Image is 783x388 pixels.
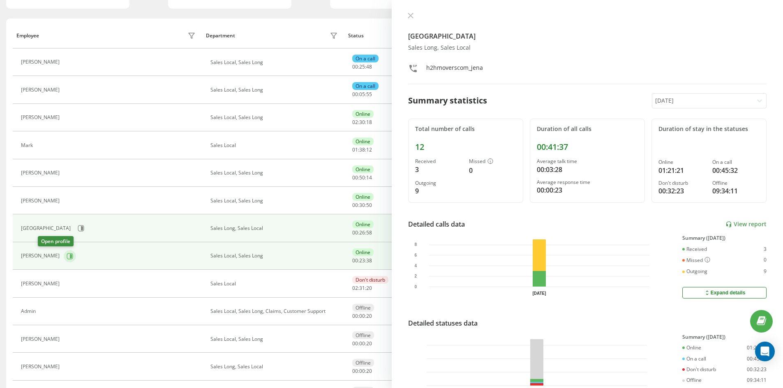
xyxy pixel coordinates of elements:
div: Open Intercom Messenger [755,342,775,361]
div: 09:34:11 [712,186,760,196]
span: 00 [359,312,365,319]
span: 30 [359,202,365,209]
span: 20 [366,367,372,374]
div: 01:21:21 [747,345,767,351]
div: Offline [352,359,374,367]
span: 00 [352,174,358,181]
div: : : [352,341,372,347]
div: Status [348,33,364,39]
div: Detailed statuses data [408,318,478,328]
div: : : [352,175,372,181]
div: 00:45:32 [712,165,760,175]
div: : : [352,285,372,291]
span: 20 [366,285,372,292]
div: Mark [21,142,35,148]
div: On a call [712,159,760,165]
text: 8 [414,243,417,247]
div: Sales Local, Sales Long [210,253,340,259]
button: Expand details [682,287,767,298]
div: Don't disturb [352,276,388,284]
div: Received [682,246,707,252]
span: 38 [359,146,365,153]
div: 0 [764,257,767,264]
div: 00:32:23 [658,186,706,196]
div: : : [352,202,372,208]
div: [PERSON_NAME] [21,87,62,93]
div: [PERSON_NAME] [21,281,62,287]
span: 00 [352,63,358,70]
div: 0 [469,165,516,175]
div: Sales Local, Sales Long [210,198,340,204]
span: 00 [359,340,365,347]
text: 4 [414,264,417,268]
div: Online [352,110,374,118]
a: View report [725,221,767,228]
span: 48 [366,63,372,70]
div: : : [352,147,372,153]
div: Sales Local, Sales Long [210,115,340,120]
div: Outgoing [682,269,707,274]
div: Outgoing [415,180,462,186]
span: 18 [366,119,372,126]
div: Sales Local [210,281,340,287]
div: [PERSON_NAME] [21,170,62,176]
div: Offline [712,180,760,186]
div: Offline [352,331,374,339]
div: Missed [469,158,516,165]
span: 05 [359,91,365,98]
div: 12 [415,142,516,152]
div: Online [352,138,374,145]
div: 3 [415,165,462,174]
text: 0 [414,285,417,289]
div: Total number of calls [415,126,516,133]
span: 31 [359,285,365,292]
div: Duration of stay in the statuses [658,126,760,133]
div: 3 [764,246,767,252]
div: : : [352,119,372,125]
div: Sales Long, Sales Local [210,364,340,370]
div: 00:03:28 [537,165,638,174]
div: [PERSON_NAME] [21,198,62,204]
div: [PERSON_NAME] [21,59,62,65]
div: Open profile [38,236,74,246]
div: [PERSON_NAME] [21,336,62,342]
div: 9 [415,186,462,196]
div: Summary statistics [408,94,487,107]
span: 00 [352,229,358,236]
text: [DATE] [532,291,546,296]
span: 25 [359,63,365,70]
div: Average response time [537,179,638,185]
div: [GEOGRAPHIC_DATA] [21,225,73,231]
div: 00:45:32 [747,356,767,362]
div: Sales Local [210,142,340,148]
div: Department [206,33,235,39]
div: Online [352,193,374,201]
div: [PERSON_NAME] [21,115,62,120]
div: Received [415,158,462,164]
span: 00 [352,312,358,319]
div: Online [352,248,374,256]
div: Sales Local, Sales Long [210,87,340,93]
div: 00:00:23 [537,185,638,195]
div: Employee [16,33,39,39]
span: 02 [352,119,358,126]
div: Summary ([DATE]) [682,235,767,241]
div: 00:41:37 [537,142,638,152]
div: [PERSON_NAME] [21,253,62,259]
span: 20 [366,340,372,347]
div: Don't disturb [658,180,706,186]
div: Online [682,345,701,351]
div: Sales Long, Sales Local [408,44,767,51]
div: : : [352,64,372,70]
div: Expand details [704,289,746,296]
span: 02 [352,285,358,292]
div: : : [352,368,372,374]
span: 00 [352,257,358,264]
div: Online [658,159,706,165]
div: : : [352,92,372,97]
div: : : [352,230,372,236]
div: On a call [352,55,379,62]
div: Don't disturb [682,367,716,372]
div: [PERSON_NAME] [21,364,62,370]
div: Detailed calls data [408,219,465,229]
